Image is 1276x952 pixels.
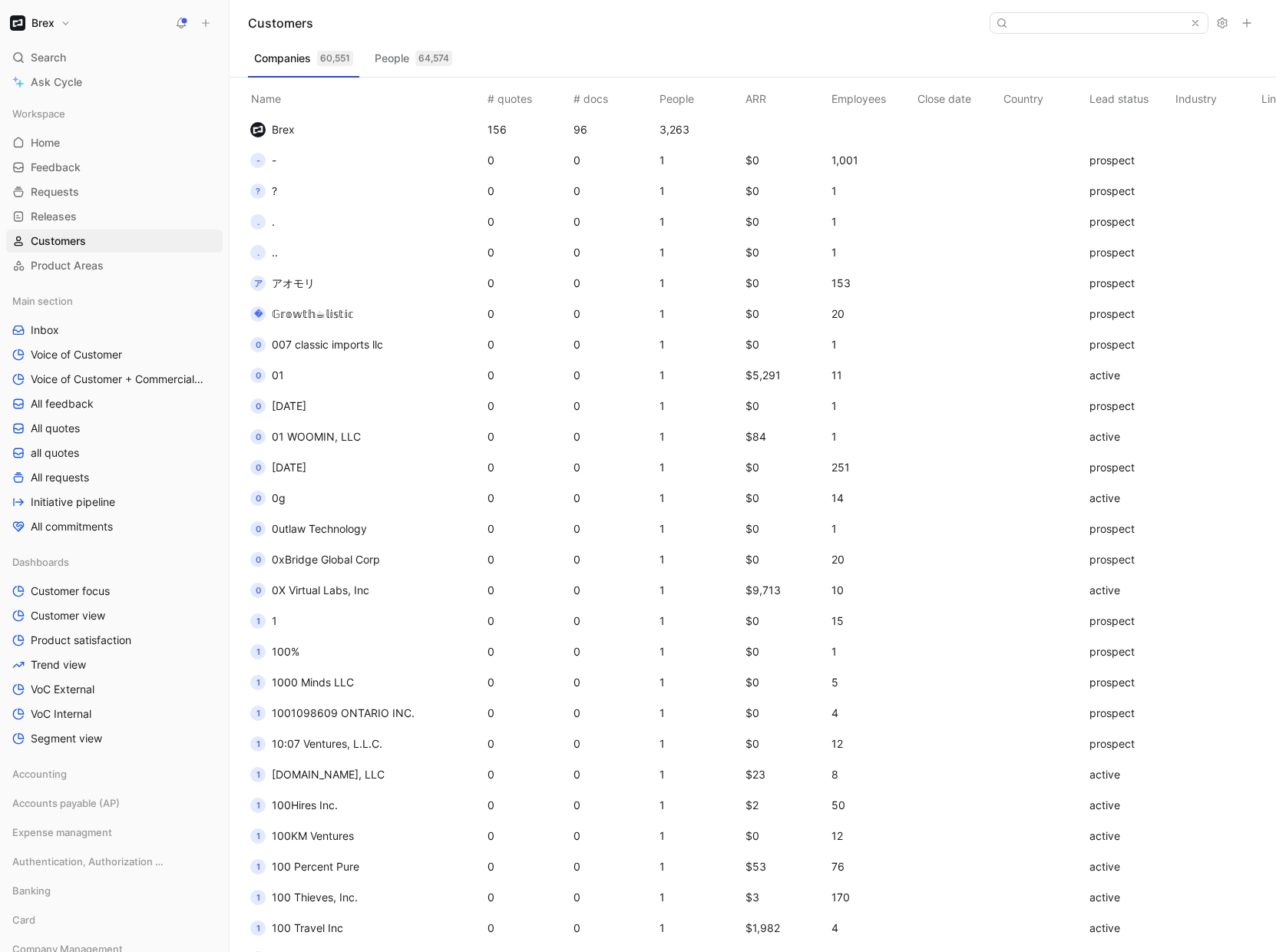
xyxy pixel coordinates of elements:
span: Product Areas [31,258,104,273]
td: active [1086,790,1172,821]
td: 0 [570,544,656,575]
td: active [1086,575,1172,606]
div: Authentication, Authorization & Auditing [6,850,223,878]
button: 00g [245,486,291,511]
td: 0 [484,606,570,636]
a: All commitments [6,515,223,538]
div: Authentication, Authorization & Auditing [6,850,223,873]
td: 0 [570,145,656,176]
td: 1 [656,452,742,483]
span: 100% [272,645,299,658]
span: Voice of Customer [31,347,122,362]
span: Requests [31,184,79,200]
td: $0 [742,483,828,514]
button: 001 [245,363,289,388]
span: [DATE] [272,461,306,474]
div: Accounts payable (AP) [6,792,223,815]
td: 1 [656,360,742,391]
button: 0007 classic imports llc [245,332,388,357]
td: 1 [656,790,742,821]
a: Product Areas [6,254,223,277]
td: 0 [570,329,656,360]
td: prospect [1086,299,1172,329]
td: 1 [828,176,914,207]
span: 100Hires Inc. [272,798,338,812]
span: 01 [272,369,284,382]
td: prospect [1086,606,1172,636]
td: 76 [828,851,914,882]
a: Voice of Customer [6,343,223,366]
div: 60,551 [317,51,353,66]
td: active [1086,421,1172,452]
td: 0 [484,452,570,483]
span: Feedback [31,160,81,175]
span: [DATE] [272,399,306,412]
td: 0 [570,207,656,237]
td: $84 [742,421,828,452]
td: 1 [656,851,742,882]
span: Segment view [31,731,102,746]
td: 1 [656,299,742,329]
button: -- [245,148,282,173]
span: 007 classic imports llc [272,338,383,351]
span: 0xBridge Global Corp [272,553,380,566]
div: Banking [6,879,223,907]
button: BrexBrex [6,12,74,34]
a: Feedback [6,156,223,179]
a: All feedback [6,392,223,415]
td: prospect [1086,145,1172,176]
span: 0g [272,491,286,504]
div: Expense managment [6,821,223,844]
td: 0 [484,329,570,360]
td: 1,001 [828,145,914,176]
td: 0 [570,729,656,759]
span: Search [31,48,66,67]
td: $23 [742,759,828,790]
span: All requests [31,470,89,485]
span: Trend view [31,657,86,673]
div: ? [250,183,266,199]
td: 1 [656,514,742,544]
td: $9,713 [742,575,828,606]
a: Initiative pipeline [6,491,223,514]
span: . [272,215,275,228]
td: 15 [828,606,914,636]
td: 0 [484,790,570,821]
td: 1 [656,606,742,636]
span: VoC Internal [31,706,91,722]
button: .. [245,210,280,234]
button: アアオモリ [245,271,320,296]
div: Expense managment [6,821,223,848]
div: 0 [250,398,266,414]
span: アオモリ [272,276,315,289]
td: 20 [828,299,914,329]
td: 0 [484,483,570,514]
span: Accounting [12,766,67,782]
td: 12 [828,821,914,851]
td: 3,263 [656,114,742,145]
td: 1 [828,329,914,360]
span: Customers [31,233,86,249]
td: $0 [742,452,828,483]
div: 0 [250,491,266,506]
td: 0 [484,145,570,176]
td: 1 [656,176,742,207]
a: Ask Cycle [6,71,223,94]
td: 0 [570,299,656,329]
td: prospect [1086,176,1172,207]
div: Accounts payable (AP) [6,792,223,819]
div: 0 [250,460,266,475]
a: All quotes [6,417,223,440]
td: 0 [484,882,570,913]
span: Accounts payable (AP) [12,795,120,811]
div: - [250,153,266,168]
button: ?? [245,179,283,203]
td: $2 [742,790,828,821]
td: active [1086,360,1172,391]
button: 1[DOMAIN_NAME], LLC [245,762,390,787]
span: Main section [12,293,73,309]
div: Dashboards [6,550,223,574]
img: Brex [10,15,25,31]
div: 0 [250,521,266,537]
td: 0 [484,237,570,268]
